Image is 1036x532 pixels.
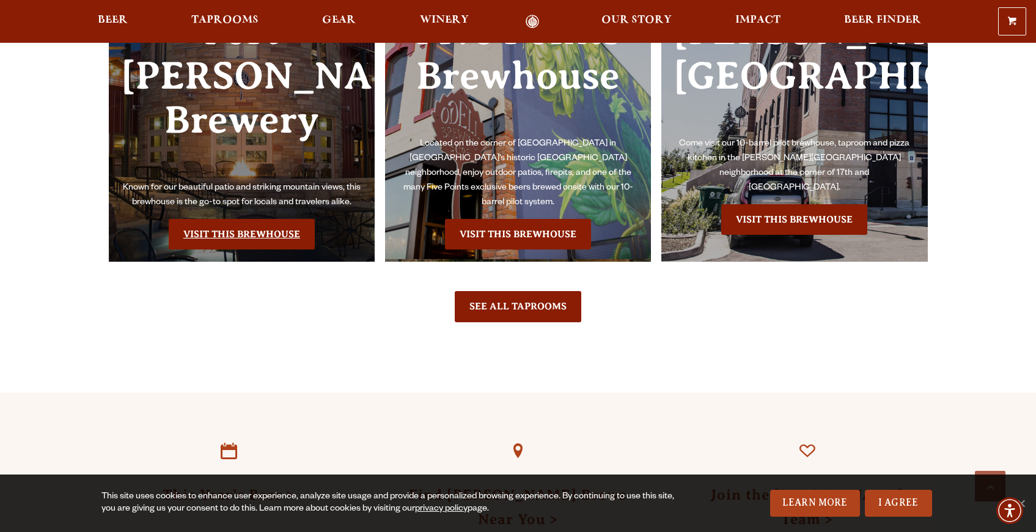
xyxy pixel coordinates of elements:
a: Scroll to top [975,471,1005,501]
a: Visit the Five Points Brewhouse [445,219,591,249]
span: Our Story [601,15,672,25]
p: Come visit our 10-barrel pilot brewhouse, taproom and pizza kitchen in the [PERSON_NAME][GEOGRAPH... [674,137,916,196]
h3: Five Points Brewhouse [397,9,639,137]
p: Known for our beautiful patio and striking mountain views, this brewhouse is the go-to spot for l... [121,181,363,210]
a: Winery [412,15,477,29]
h3: Fort [PERSON_NAME] Brewery [121,9,363,181]
span: Impact [735,15,781,25]
span: Beer Finder [844,15,921,25]
span: Taprooms [191,15,259,25]
span: Winery [420,15,469,25]
a: Taprooms [183,15,266,29]
span: Gear [322,15,356,25]
div: Accessibility Menu [996,497,1023,524]
a: Beer Finder [836,15,929,29]
a: Visit the Fort Collin's Brewery & Taproom [169,219,315,249]
a: Learn More [770,490,860,517]
a: Odell Home [510,15,556,29]
a: Our Story [593,15,680,29]
a: Beer [90,15,136,29]
a: Impact [727,15,788,29]
h3: [PERSON_NAME][GEOGRAPHIC_DATA] [674,9,916,137]
a: Join the Odell Team [779,423,836,479]
a: See All Taprooms [455,291,581,322]
a: Gear [314,15,364,29]
a: Find Odell Brews Near You [490,423,546,479]
div: This site uses cookies to enhance user experience, analyze site usage and provide a personalized ... [101,491,686,515]
span: Beer [98,15,128,25]
a: This Year’s Beer [200,423,257,479]
a: Visit the Sloan’s Lake Brewhouse [721,204,867,235]
p: Located on the corner of [GEOGRAPHIC_DATA] in [GEOGRAPHIC_DATA]’s historic [GEOGRAPHIC_DATA] neig... [397,137,639,210]
a: I Agree [865,490,932,517]
a: privacy policy [415,504,468,514]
